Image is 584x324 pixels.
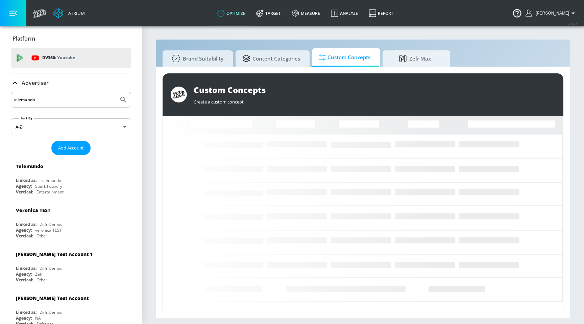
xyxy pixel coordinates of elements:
[242,50,300,67] span: Content Categories
[16,277,33,283] div: Vertical:
[508,3,527,22] button: Open Resource Center
[16,222,36,227] div: Linked as:
[57,54,75,61] p: Youtube
[40,265,62,271] div: Zefr Demos
[11,202,131,240] div: Veronica TESTLinked as:Zefr DemosAgency:veronica TESTVertical:Other
[11,158,131,196] div: TelemundoLinked as:TelemundoAgency:Spark FoundryVertical:Entertainment
[66,10,85,16] div: Atrium
[40,309,62,315] div: Zefr Demos
[16,178,36,183] div: Linked as:
[363,1,399,25] a: Report
[11,118,131,135] div: A-Z
[169,50,223,67] span: Brand Suitability
[58,144,84,152] span: Add Account
[16,251,93,257] div: [PERSON_NAME] Test Account 1
[568,22,577,26] span: v 4.19.0
[40,222,62,227] div: Zefr Demos
[35,227,62,233] div: veronica TEST
[36,189,64,195] div: Entertainment
[36,233,47,239] div: Other
[11,73,131,92] div: Advertiser
[16,295,89,301] div: [PERSON_NAME] Test Account
[51,141,91,155] button: Add Account
[16,227,32,233] div: Agency:
[13,35,35,42] p: Platform
[11,48,131,68] div: DV360: Youtube
[212,1,251,25] a: optimize
[16,271,32,277] div: Agency:
[11,246,131,284] div: [PERSON_NAME] Test Account 1Linked as:Zefr DemosAgency:ZefrVertical:Other
[319,49,370,66] span: Custom Concepts
[40,178,61,183] div: Telemundo
[389,50,441,67] span: Zefr Max
[16,309,36,315] div: Linked as:
[53,8,85,18] a: Atrium
[533,11,569,16] span: login as: justin.nim@zefr.com
[251,1,286,25] a: Target
[16,315,32,321] div: Agency:
[22,79,49,87] p: Advertiser
[526,9,577,17] button: [PERSON_NAME]
[42,54,75,62] p: DV360:
[35,183,62,189] div: Spark Foundry
[194,84,555,95] div: Custom Concepts
[36,277,47,283] div: Other
[116,92,131,107] button: Submit Search
[16,207,50,213] div: Veronica TEST
[16,265,36,271] div: Linked as:
[19,116,34,120] label: Sort By
[14,95,116,104] input: Search by name
[16,183,32,189] div: Agency:
[325,1,363,25] a: Analyze
[16,163,43,169] div: Telemundo
[194,95,555,105] div: Create a custom concept
[35,271,43,277] div: Zefr
[16,233,33,239] div: Vertical:
[286,1,325,25] a: measure
[11,29,131,48] div: Platform
[35,315,41,321] div: NA
[16,189,33,195] div: Vertical:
